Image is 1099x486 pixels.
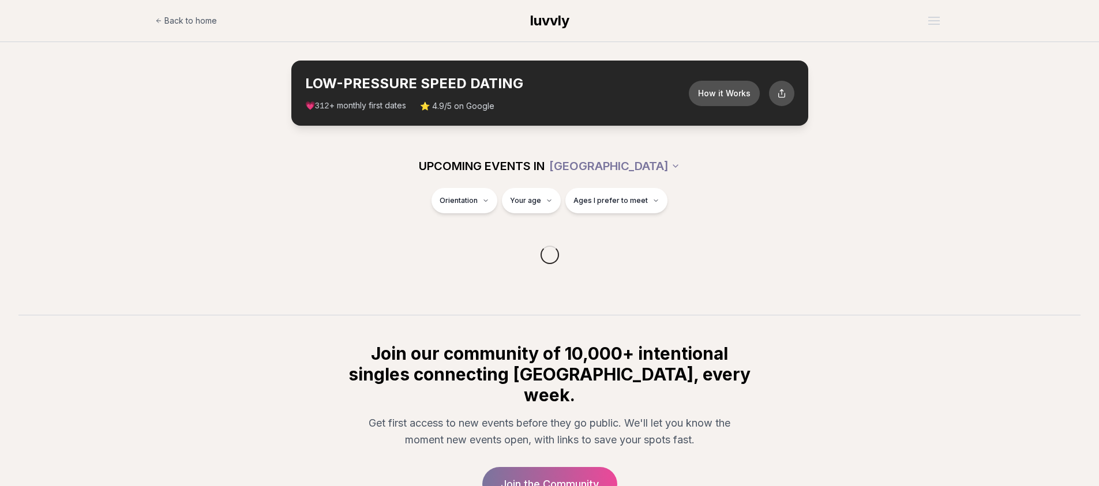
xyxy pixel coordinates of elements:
[689,81,760,106] button: How it Works
[530,12,569,29] span: luvvly
[419,158,545,174] span: UPCOMING EVENTS IN
[440,196,478,205] span: Orientation
[164,15,217,27] span: Back to home
[356,415,744,449] p: Get first access to new events before they go public. We'll let you know the moment new events op...
[502,188,561,213] button: Your age
[155,9,217,32] a: Back to home
[305,100,406,112] span: 💗 + monthly first dates
[420,100,494,112] span: ⭐ 4.9/5 on Google
[565,188,667,213] button: Ages I prefer to meet
[549,153,680,179] button: [GEOGRAPHIC_DATA]
[510,196,541,205] span: Your age
[573,196,648,205] span: Ages I prefer to meet
[530,12,569,30] a: luvvly
[305,74,689,93] h2: LOW-PRESSURE SPEED DATING
[432,188,497,213] button: Orientation
[924,12,944,29] button: Open menu
[315,101,329,111] span: 312
[347,343,753,405] h2: Join our community of 10,000+ intentional singles connecting [GEOGRAPHIC_DATA], every week.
